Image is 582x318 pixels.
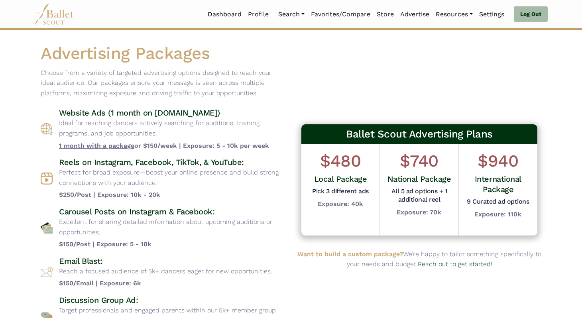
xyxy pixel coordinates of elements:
[301,124,537,144] h3: Ballet Scout Advertising Plans
[59,141,285,151] b: or $150/week | Exposure: 5 - 10k per week
[397,208,441,216] b: Exposure: 70k
[374,6,397,23] a: Store
[476,6,507,23] a: Settings
[275,6,308,23] a: Search
[318,200,363,208] b: Exposure: 40k
[59,108,285,118] h4: Website Ads (1 month on [DOMAIN_NAME])
[59,295,285,305] h4: Discussion Group Ad:
[59,256,272,266] h4: Email Blast:
[312,187,368,196] h5: Pick 3 different ads
[386,174,452,184] h4: National Package
[41,68,285,98] p: Choose from a variety of targeted advertising options designed to reach your ideal audience. Our ...
[312,150,368,172] h1: $480
[59,278,272,289] b: $150/Email | Exposure: 6k
[465,174,531,194] h4: International Package
[59,206,285,217] h4: Carousel Posts on Instagram & Facebook:
[418,260,492,268] a: Reach out to get started!
[308,6,374,23] a: Favorites/Compare
[59,167,285,188] p: Perfect for broad exposure—boost your online presence and build strong connections with your audi...
[59,239,285,249] b: $150/Post | Exposure: 5 - 10k
[204,6,245,23] a: Dashboard
[59,217,285,237] p: Excellent for sharing detailed information about upcoming auditions or opportunities.
[41,43,285,65] h1: Advertising Packages
[245,6,272,23] a: Profile
[465,150,531,172] h1: $940
[465,198,531,206] h5: 9 Curated ad options
[59,142,134,149] span: 1 month with a package
[297,249,541,269] p: We’re happy to tailor something specifically to your needs and budget.
[386,187,452,204] h5: All 5 ad options + 1 additional reel
[386,150,452,172] h1: $740
[433,6,476,23] a: Resources
[514,6,548,22] a: Log Out
[59,118,285,138] p: Ideal for reaching dancers actively searching for auditions, training programs, and job opportuni...
[59,266,272,277] p: Reach a focused audience of 5k+ dancers eager for new opportunities.
[312,174,368,184] h4: Local Package
[59,190,285,200] b: $250/Post | Exposure: 10k - 20k
[474,210,521,218] b: Exposure: 110k
[297,250,403,258] b: Want to build a custom package?
[59,157,285,167] h4: Reels on Instagram, Facebook, TikTok, & YouTube:
[397,6,433,23] a: Advertise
